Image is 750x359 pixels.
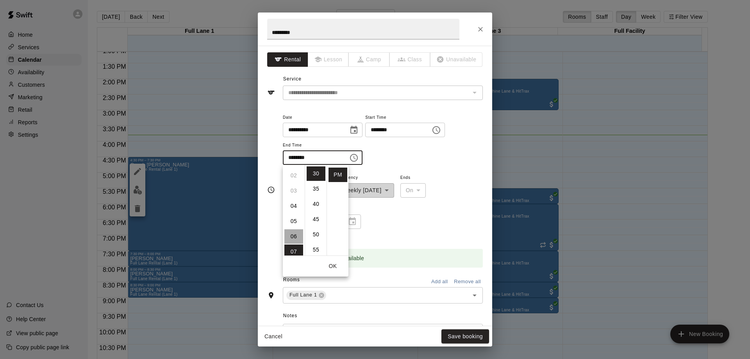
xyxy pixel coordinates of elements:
button: Cancel [261,329,286,344]
button: Add all [427,276,452,288]
button: Choose date, selected date is Oct 10, 2025 [346,122,362,138]
li: 50 minutes [307,227,325,242]
span: The type of an existing booking cannot be changed [430,52,483,67]
span: Ends [400,173,426,183]
div: Full Lane 1 [286,291,326,300]
span: Start Time [365,113,445,123]
ul: Select hours [283,165,305,255]
span: The type of an existing booking cannot be changed [349,52,390,67]
li: 6 hours [284,229,303,244]
div: On [400,183,426,198]
ul: Select minutes [305,165,327,255]
span: Full Lane 1 [286,291,320,299]
ul: Select meridiem [327,165,348,255]
span: The type of an existing booking cannot be changed [308,52,349,67]
span: Date [283,113,362,123]
span: The type of an existing booking cannot be changed [390,52,431,67]
button: OK [320,259,345,273]
button: Close [473,22,487,36]
button: Save booking [441,329,489,344]
span: Notes [283,310,483,322]
li: PM [329,168,347,182]
li: 45 minutes [307,212,325,227]
span: End Time [283,140,362,151]
li: 7 hours [284,245,303,259]
li: 40 minutes [307,197,325,211]
li: 4 hours [284,199,303,213]
li: 5 hours [284,214,303,229]
button: Choose time, selected time is 7:30 PM [346,150,362,166]
button: Rental [267,52,308,67]
button: Remove all [452,276,483,288]
span: Frequency [337,173,394,183]
button: Choose time, selected time is 4:30 PM [429,122,444,138]
span: Service [283,76,302,82]
svg: Timing [267,186,275,194]
div: The service of an existing booking cannot be changed [283,86,483,100]
svg: Service [267,89,275,96]
span: Rooms [283,277,300,282]
li: 30 minutes [307,166,325,181]
li: 35 minutes [307,182,325,196]
svg: Rooms [267,291,275,299]
li: 55 minutes [307,243,325,257]
button: Open [469,290,480,301]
